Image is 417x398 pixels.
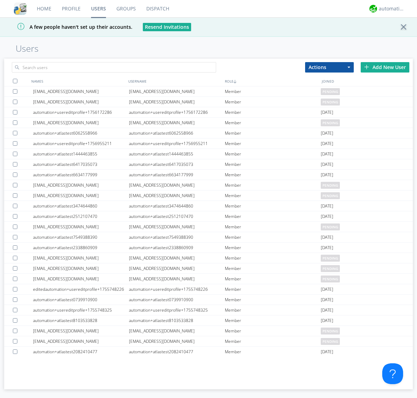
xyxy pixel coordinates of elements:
[225,159,321,169] div: Member
[225,347,321,357] div: Member
[321,255,340,262] span: pending
[33,263,129,273] div: [EMAIL_ADDRESS][DOMAIN_NAME]
[33,211,129,221] div: automation+atlastest2512107470
[321,138,333,149] span: [DATE]
[14,2,26,15] img: cddb5a64eb264b2086981ab96f4c1ba7
[4,326,413,336] a: [EMAIL_ADDRESS][DOMAIN_NAME][EMAIL_ADDRESS][DOMAIN_NAME]Memberpending
[225,253,321,263] div: Member
[225,86,321,96] div: Member
[225,190,321,201] div: Member
[4,295,413,305] a: automation+atlastest0739910900automation+atlastest0739910900Member[DATE]
[129,170,225,180] div: automation+atlastest6634177999
[225,128,321,138] div: Member
[33,253,129,263] div: [EMAIL_ADDRESS][DOMAIN_NAME]
[321,276,340,282] span: pending
[33,159,129,169] div: automation+atlastest6417035073
[129,232,225,242] div: automation+atlastest7549388390
[129,149,225,159] div: automation+atlastest1444463855
[33,138,129,149] div: automation+usereditprofile+1756955211
[129,97,225,107] div: [EMAIL_ADDRESS][DOMAIN_NAME]
[4,315,413,326] a: automation+atlastest8103533828automation+atlastest8103533828Member[DATE]
[33,347,129,357] div: automation+atlastest2082410477
[129,159,225,169] div: automation+atlastest6417035073
[4,201,413,211] a: automation+atlastest3474644860automation+atlastest3474644860Member[DATE]
[33,149,129,159] div: automation+atlastest1444463855
[4,86,413,97] a: [EMAIL_ADDRESS][DOMAIN_NAME][EMAIL_ADDRESS][DOMAIN_NAME]Memberpending
[225,107,321,117] div: Member
[129,222,225,232] div: [EMAIL_ADDRESS][DOMAIN_NAME]
[4,180,413,190] a: [EMAIL_ADDRESS][DOMAIN_NAME][EMAIL_ADDRESS][DOMAIN_NAME]Memberpending
[225,326,321,336] div: Member
[33,170,129,180] div: automation+atlastest6634177999
[321,315,333,326] span: [DATE]
[321,159,333,170] span: [DATE]
[321,284,333,295] span: [DATE]
[364,65,369,69] img: plus.svg
[321,99,340,105] span: pending
[321,170,333,180] span: [DATE]
[225,222,321,232] div: Member
[225,243,321,253] div: Member
[4,190,413,201] a: [EMAIL_ADDRESS][DOMAIN_NAME][EMAIL_ADDRESS][DOMAIN_NAME]Memberpending
[33,128,129,138] div: automation+atlastest6062558966
[129,180,225,190] div: [EMAIL_ADDRESS][DOMAIN_NAME]
[4,305,413,315] a: automation+usereditprofile+1755748325automation+usereditprofile+1755748325Member[DATE]
[4,222,413,232] a: [EMAIL_ADDRESS][DOMAIN_NAME][EMAIL_ADDRESS][DOMAIN_NAME]Memberpending
[321,192,340,199] span: pending
[33,190,129,201] div: [EMAIL_ADDRESS][DOMAIN_NAME]
[321,295,333,305] span: [DATE]
[4,232,413,243] a: automation+atlastest7549388390automation+atlastest7549388390Member[DATE]
[129,315,225,325] div: automation+atlastest8103533828
[225,97,321,107] div: Member
[321,347,333,357] span: [DATE]
[225,263,321,273] div: Member
[321,328,340,335] span: pending
[33,284,129,294] div: editedautomation+usereditprofile+1755748226
[129,263,225,273] div: [EMAIL_ADDRESS][DOMAIN_NAME]
[321,243,333,253] span: [DATE]
[4,336,413,347] a: [EMAIL_ADDRESS][DOMAIN_NAME][EMAIL_ADDRESS][DOMAIN_NAME]Memberpending
[321,119,340,126] span: pending
[321,232,333,243] span: [DATE]
[143,23,191,31] button: Resend Invitations
[225,295,321,305] div: Member
[4,284,413,295] a: editedautomation+usereditprofile+1755748226automation+usereditprofile+1755748226Member[DATE]
[129,201,225,211] div: automation+atlastest3474644860
[225,149,321,159] div: Member
[33,180,129,190] div: [EMAIL_ADDRESS][DOMAIN_NAME]
[320,76,417,86] div: JOINED
[126,76,223,86] div: USERNAME
[129,347,225,357] div: automation+atlastest2082410477
[33,295,129,305] div: automation+atlastest0739910900
[33,97,129,107] div: [EMAIL_ADDRESS][DOMAIN_NAME]
[33,326,129,336] div: [EMAIL_ADDRESS][DOMAIN_NAME]
[225,336,321,346] div: Member
[129,305,225,315] div: automation+usereditprofile+1755748325
[4,170,413,180] a: automation+atlastest6634177999automation+atlastest6634177999Member[DATE]
[33,315,129,325] div: automation+atlastest8103533828
[225,180,321,190] div: Member
[321,305,333,315] span: [DATE]
[33,86,129,96] div: [EMAIL_ADDRESS][DOMAIN_NAME]
[4,118,413,128] a: [EMAIL_ADDRESS][DOMAIN_NAME][EMAIL_ADDRESS][DOMAIN_NAME]Memberpending
[129,118,225,128] div: [EMAIL_ADDRESS][DOMAIN_NAME]
[129,274,225,284] div: [EMAIL_ADDRESS][DOMAIN_NAME]
[129,336,225,346] div: [EMAIL_ADDRESS][DOMAIN_NAME]
[321,223,340,230] span: pending
[33,232,129,242] div: automation+atlastest7549388390
[129,128,225,138] div: automation+atlastest6062558966
[225,305,321,315] div: Member
[129,211,225,221] div: automation+atlastest2512107470
[129,243,225,253] div: automation+atlastest2338860909
[4,138,413,149] a: automation+usereditprofile+1756955211automation+usereditprofile+1756955211Member[DATE]
[379,5,405,12] div: automation+atlas
[4,107,413,118] a: automation+usereditprofile+1756172286automation+usereditprofile+1756172286Member[DATE]
[129,107,225,117] div: automation+usereditprofile+1756172286
[129,253,225,263] div: [EMAIL_ADDRESS][DOMAIN_NAME]
[129,326,225,336] div: [EMAIL_ADDRESS][DOMAIN_NAME]
[129,190,225,201] div: [EMAIL_ADDRESS][DOMAIN_NAME]
[4,128,413,138] a: automation+atlastest6062558966automation+atlastest6062558966Member[DATE]
[361,62,409,73] div: Add New User
[225,315,321,325] div: Member
[321,88,340,95] span: pending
